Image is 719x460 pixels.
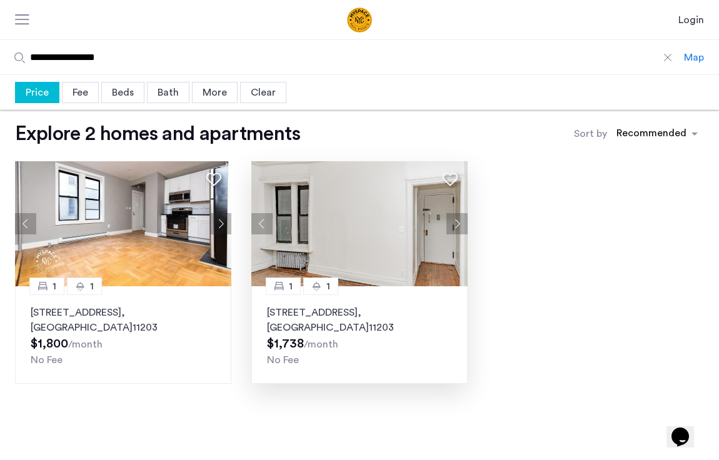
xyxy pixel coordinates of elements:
img: logo [298,7,421,32]
img: 1996_638234808846003258.jpeg [251,161,468,286]
a: Cazamio Logo [298,7,421,32]
button: Previous apartment [15,213,36,234]
button: Next apartment [446,213,468,234]
ng-select: sort-apartment [610,122,704,145]
sub: /month [304,339,338,349]
span: No Fee [267,355,299,365]
h1: Explore 2 homes and apartments [15,121,300,146]
div: More [192,82,238,103]
img: a8b926f1-9a91-4e5e-b036-feb4fe78ee5d_638880945617247159.jpeg [15,161,231,286]
span: 1 [326,279,330,294]
div: Beds [101,82,144,103]
span: 1 [289,279,293,294]
a: 11[STREET_ADDRESS], [GEOGRAPHIC_DATA]11203No Fee [251,286,468,384]
div: Bath [147,82,189,103]
div: Recommended [615,126,686,144]
div: Clear [240,82,286,103]
span: $1,738 [267,337,304,350]
span: No Fee [31,355,63,365]
span: Fee [73,87,88,97]
div: Price [15,82,59,103]
span: $1,800 [31,337,68,350]
p: [STREET_ADDRESS] 11203 [267,305,452,335]
label: Sort by [574,126,607,141]
button: Next apartment [210,213,231,234]
a: Login [678,12,704,27]
iframe: chat widget [666,410,706,447]
sub: /month [68,339,103,349]
p: [STREET_ADDRESS] 11203 [31,305,216,335]
a: 11[STREET_ADDRESS], [GEOGRAPHIC_DATA]11203No Fee [15,286,231,384]
span: 1 [90,279,94,294]
button: Previous apartment [251,213,273,234]
div: Map [684,50,704,65]
span: 1 [53,279,56,294]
